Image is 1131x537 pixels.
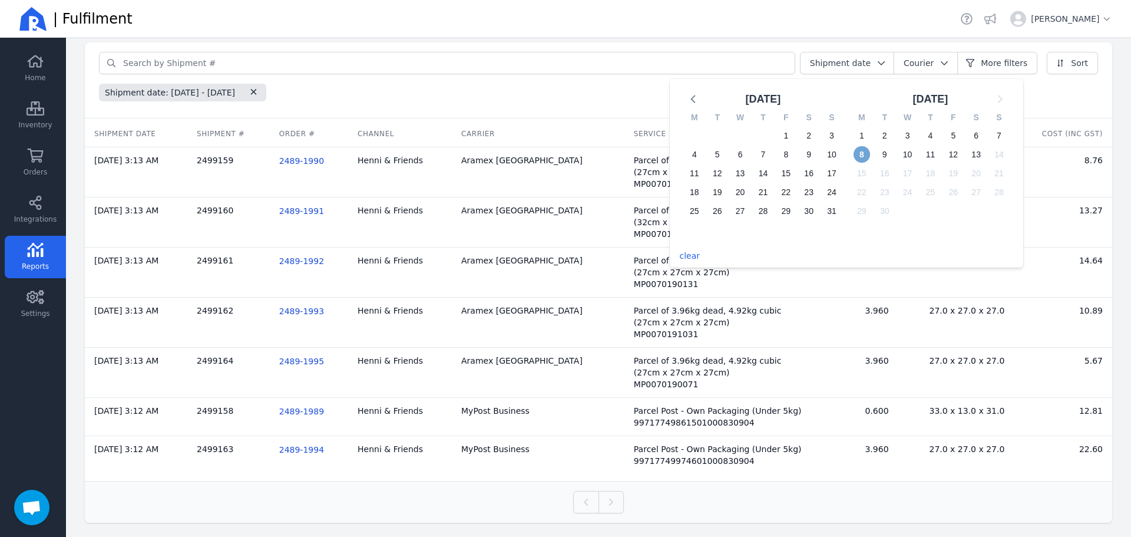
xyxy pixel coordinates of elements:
div: W [729,111,752,126]
span: Monday 1 September 2025 [854,127,870,144]
span: Sunday 31 August 2025 [824,203,840,219]
td: 2499161 [187,248,270,298]
img: Ricemill Logo [19,5,47,33]
div: T [706,111,729,126]
td: [DATE] 3:12 AM [85,398,187,436]
a: 2489-1990 [279,156,324,166]
span: Parcel of 3.96kg dead, 4.92kg cubic (27cm x 27cm x 27cm) [634,255,803,278]
button: clear [679,250,700,262]
div: T [873,111,896,126]
span: Sunday 28 September 2025 [991,184,1007,200]
span: Sunday 24 August 2025 [824,184,840,200]
button: Shipment date [800,52,895,74]
span: Wednesday 24 September 2025 [899,184,916,200]
span: Settings [21,309,49,318]
span: Thursday 18 September 2025 [922,165,938,182]
span: Saturday 27 September 2025 [968,184,984,200]
span: Friday 29 August 2025 [778,203,794,219]
td: 22.60 [1014,436,1112,475]
span: Friday 22 August 2025 [778,184,794,200]
span: Service [634,130,666,138]
span: Reports [22,262,49,271]
span: Tuesday 23 September 2025 [877,184,893,200]
span: Friday 5 September 2025 [945,127,961,144]
span: Wednesday 27 August 2025 [732,203,749,219]
span: Sunday 17 August 2025 [824,165,840,182]
div: F [942,111,965,126]
button: [PERSON_NAME] [1006,6,1117,32]
span: Wednesday 17 September 2025 [899,165,916,182]
span: Inventory [18,120,52,130]
td: Aramex [GEOGRAPHIC_DATA] [452,348,624,398]
span: Tuesday 5 August 2025 [709,146,726,163]
div: Open chat [14,490,49,525]
span: Integrations [14,215,57,224]
span: Sunday 21 September 2025 [991,165,1007,182]
a: 2489-1995 [279,357,324,366]
td: 3.960 [813,348,898,398]
span: Home [25,73,45,83]
td: 27.0 x 27.0 x 27.0 [898,348,1014,398]
td: 27.0 x 27.0 x 27.0 [898,248,1014,298]
span: Parcel Post - Own Packaging (Under 5kg) [634,443,802,455]
span: Wednesday 13 August 2025 [732,165,749,182]
span: Courier [904,58,934,68]
td: Henni & Friends [348,298,452,348]
span: Friday 19 September 2025 [945,165,961,182]
a: 2489-1992 [279,256,324,266]
span: Monday 22 September 2025 [854,184,870,200]
td: 3.960 [813,248,898,298]
span: Channel [358,130,394,138]
span: Carrier [461,130,495,138]
div: S [965,111,988,126]
span: Monday 11 August 2025 [686,165,703,182]
span: Wednesday 20 August 2025 [732,184,749,200]
td: [DATE] 3:13 AM [85,298,187,348]
span: Tuesday 2 September 2025 [877,127,893,144]
span: Shipment date [94,130,156,138]
span: Tuesday 19 August 2025 [709,184,726,200]
span: Monday 29 September 2025 [854,203,870,219]
span: Saturday 30 August 2025 [801,203,817,219]
td: 10.89 [1014,298,1112,348]
span: Monday 4 August 2025 [686,146,703,163]
span: MP0070191031 [634,328,699,340]
td: 14.64 [1014,248,1112,298]
span: Friday 26 September 2025 [945,184,961,200]
span: MP0070190993 [634,228,699,240]
a: 2489-1994 [279,445,324,454]
span: Thursday 4 September 2025 [922,127,938,144]
span: MP0070190131 [634,278,699,290]
span: Tuesday 26 August 2025 [709,203,726,219]
td: Henni & Friends [348,348,452,398]
span: Tuesday 12 August 2025 [709,165,726,182]
span: Parcel of 3.96kg dead, 4.92kg cubic (27cm x 27cm x 27cm) [634,355,803,378]
span: Cost (inc GST) [1042,130,1103,138]
span: Monday 15 September 2025 [854,165,870,182]
a: Helpdesk [958,11,975,27]
span: Shipment # [197,130,245,138]
span: Parcel of 3.96kg dead, 4.92kg cubic (27cm x 27cm x 27cm) [634,154,803,178]
td: 3.960 [813,436,898,475]
span: Thursday 11 September 2025 [922,146,938,163]
span: More filters [981,57,1027,69]
span: Monday 25 August 2025 [686,203,703,219]
span: Monday 18 August 2025 [686,184,703,200]
span: Shipment date [810,58,871,68]
div: [DATE] [913,91,948,107]
td: 2499159 [187,147,270,197]
td: 2499162 [187,298,270,348]
div: F [775,111,798,126]
span: Saturday 9 August 2025 [801,146,817,163]
td: 2499163 [187,436,270,475]
td: MyPost Business [452,436,624,475]
div: M [850,111,873,126]
span: Saturday 20 September 2025 [968,165,984,182]
span: Tuesday 9 September 2025 [877,146,893,163]
span: Tuesday 16 September 2025 [877,165,893,182]
td: Aramex [GEOGRAPHIC_DATA] [452,197,624,248]
td: Aramex [GEOGRAPHIC_DATA] [452,248,624,298]
div: T [919,111,942,126]
td: Henni & Friends [348,436,452,475]
td: [DATE] 3:13 AM [85,348,187,398]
